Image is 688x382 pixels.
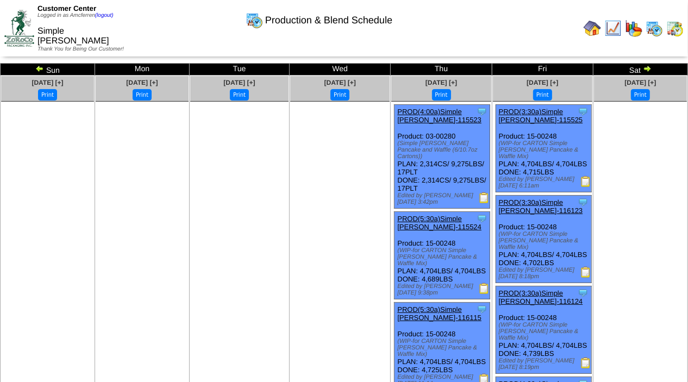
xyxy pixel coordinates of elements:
div: Product: 15-00248 PLAN: 4,704LBS / 4,704LBS DONE: 4,739LBS [496,286,591,374]
img: line_graph.gif [604,20,622,37]
a: [DATE] [+] [324,79,356,86]
div: (Simple [PERSON_NAME] Pancake and Waffle (6/10.7oz Cartons)) [397,140,490,160]
button: Print [432,89,451,101]
span: Thank You for Being Our Customer! [37,46,124,52]
button: Print [533,89,552,101]
div: Edited by [PERSON_NAME] [DATE] 8:18pm [499,267,591,280]
div: Edited by [PERSON_NAME] [DATE] 9:38pm [397,283,490,296]
td: Thu [391,64,492,76]
img: Production Report [580,358,591,368]
a: [DATE] [+] [223,79,255,86]
a: PROD(3:30a)Simple [PERSON_NAME]-115525 [499,108,583,124]
div: Edited by [PERSON_NAME] [DATE] 3:42pm [397,192,490,205]
a: [DATE] [+] [624,79,656,86]
span: Simple [PERSON_NAME] [37,27,109,46]
img: arrowleft.gif [35,64,44,73]
div: Edited by [PERSON_NAME] [DATE] 6:11am [499,176,591,189]
img: Production Report [580,267,591,278]
div: (WIP-for CARTON Simple [PERSON_NAME] Pancake & Waffle Mix) [499,231,591,251]
img: Tooltip [477,106,487,117]
div: (WIP-for CARTON Simple [PERSON_NAME] Pancake & Waffle Mix) [499,140,591,160]
img: calendarinout.gif [666,20,684,37]
td: Sat [593,64,688,76]
td: Fri [492,64,593,76]
img: calendarprod.gif [246,11,263,29]
a: [DATE] [+] [426,79,457,86]
button: Print [330,89,349,101]
button: Print [230,89,249,101]
img: arrowright.gif [643,64,652,73]
img: Production Report [580,176,591,187]
button: Print [38,89,57,101]
button: Print [133,89,152,101]
a: PROD(5:30a)Simple [PERSON_NAME]-115524 [397,215,481,231]
a: [DATE] [+] [32,79,63,86]
td: Wed [290,64,391,76]
span: Customer Center [37,4,96,12]
button: Print [631,89,650,101]
a: PROD(5:30a)Simple [PERSON_NAME]-116115 [397,305,481,322]
img: Tooltip [477,304,487,315]
div: (WIP-for CARTON Simple [PERSON_NAME] Pancake & Waffle Mix) [397,338,490,358]
a: [DATE] [+] [126,79,158,86]
div: Product: 15-00248 PLAN: 4,704LBS / 4,704LBS DONE: 4,702LBS [496,196,591,283]
div: Product: 15-00248 PLAN: 4,704LBS / 4,704LBS DONE: 4,715LBS [496,105,591,192]
img: Production Report [479,192,490,203]
td: Sun [1,64,95,76]
a: PROD(4:00a)Simple [PERSON_NAME]-115523 [397,108,481,124]
td: Tue [189,64,289,76]
img: ZoRoCo_Logo(Green%26Foil)%20jpg.webp [4,10,34,46]
a: [DATE] [+] [527,79,558,86]
img: Tooltip [477,213,487,224]
img: Tooltip [578,197,589,208]
div: Product: 03-00280 PLAN: 2,314CS / 9,275LBS / 17PLT DONE: 2,314CS / 9,275LBS / 17PLT [395,105,490,209]
a: PROD(3:30a)Simple [PERSON_NAME]-116123 [499,198,583,215]
img: graph.gif [625,20,642,37]
img: Production Report [479,283,490,294]
div: (WIP-for CARTON Simple [PERSON_NAME] Pancake & Waffle Mix) [397,247,490,267]
div: Edited by [PERSON_NAME] [DATE] 8:19pm [499,358,591,371]
img: home.gif [584,20,601,37]
a: (logout) [95,12,114,18]
div: Product: 15-00248 PLAN: 4,704LBS / 4,704LBS DONE: 4,689LBS [395,212,490,299]
span: Production & Blend Schedule [265,15,392,26]
div: (WIP-for CARTON Simple [PERSON_NAME] Pancake & Waffle Mix) [499,322,591,341]
td: Mon [95,64,189,76]
a: PROD(3:30a)Simple [PERSON_NAME]-116124 [499,289,583,305]
img: calendarprod.gif [646,20,663,37]
img: Tooltip [578,106,589,117]
span: Logged in as Amcferren [37,12,114,18]
img: Tooltip [578,287,589,298]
